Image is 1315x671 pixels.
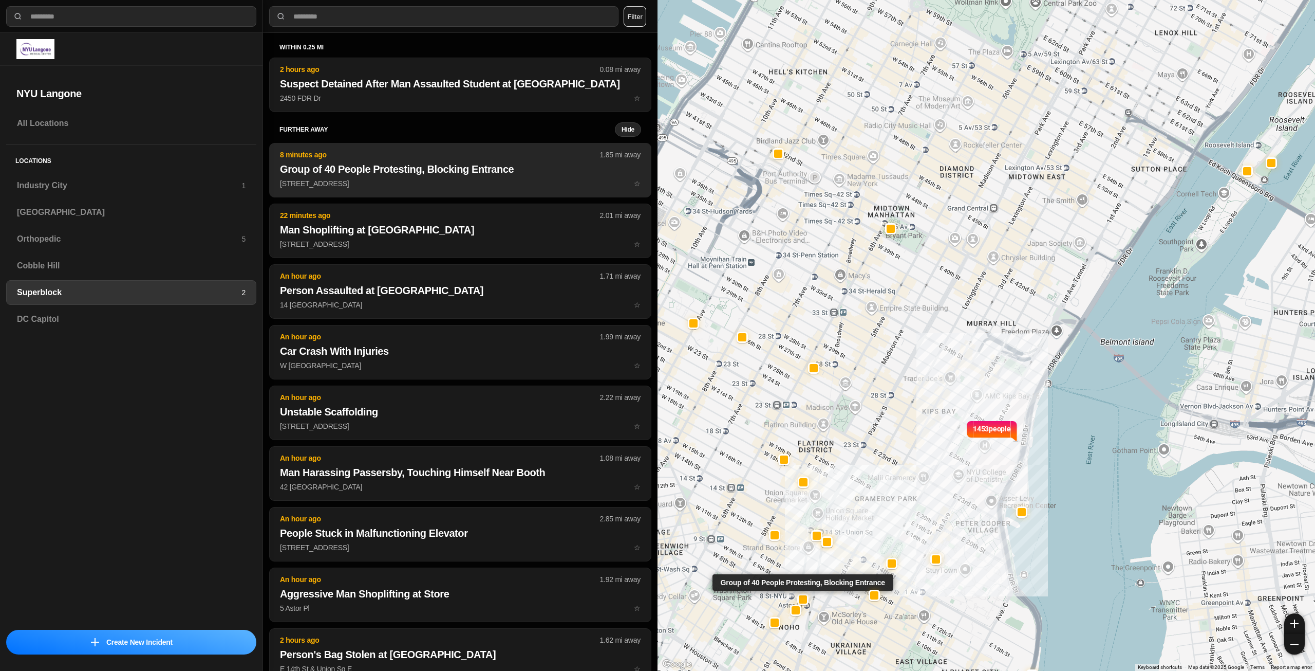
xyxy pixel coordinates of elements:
[622,125,634,134] small: Hide
[634,604,641,612] span: star
[269,386,651,440] button: An hour ago2.22 mi awayUnstable Scaffolding[STREET_ADDRESS]star
[280,271,600,281] p: An hour ago
[1290,620,1299,628] img: zoom-in
[600,271,641,281] p: 1.71 mi away
[1011,420,1019,442] img: notch
[17,313,246,325] h3: DC Capitol
[615,122,641,137] button: Hide
[280,223,641,237] h2: Man Shoplifting at [GEOGRAPHIC_DATA]
[269,482,651,491] a: An hour ago1.08 mi awayMan Harassing Passersby, Touching Himself Near Booth42 [GEOGRAPHIC_DATA]star
[16,86,246,101] h2: NYU Langone
[241,180,246,191] p: 1
[269,94,651,102] a: 2 hours ago0.08 mi awaySuspect Detained After Man Assaulted Student at [GEOGRAPHIC_DATA]2450 FDR ...
[600,635,641,645] p: 1.62 mi away
[634,301,641,309] span: star
[600,392,641,403] p: 2.22 mi away
[600,453,641,463] p: 1.08 mi away
[624,6,646,27] button: Filter
[280,150,600,160] p: 8 minutes ago
[280,574,600,585] p: An hour ago
[965,420,973,442] img: notch
[600,332,641,342] p: 1.99 mi away
[280,360,641,371] p: W [GEOGRAPHIC_DATA]
[600,210,641,221] p: 2.01 mi away
[106,637,173,647] p: Create New Incident
[6,144,256,173] h5: Locations
[280,603,641,613] p: 5 Astor Pl
[6,280,256,305] a: Superblock2
[280,239,641,249] p: [STREET_ADDRESS]
[634,543,641,552] span: star
[269,58,651,112] button: 2 hours ago0.08 mi awaySuspect Detained After Man Assaulted Student at [GEOGRAPHIC_DATA]2450 FDR ...
[1290,640,1299,648] img: zoom-out
[16,39,54,59] img: logo
[17,179,241,192] h3: Industry City
[712,574,893,591] div: Group of 40 People Protesting, Blocking Entrance
[280,210,600,221] p: 22 minutes ago
[269,604,651,612] a: An hour ago1.92 mi awayAggressive Man Shoplifting at Store5 Astor Plstar
[269,446,651,501] button: An hour ago1.08 mi awayMan Harassing Passersby, Touching Himself Near Booth42 [GEOGRAPHIC_DATA]star
[280,526,641,540] h2: People Stuck in Malfunctioning Elevator
[280,421,641,431] p: [STREET_ADDRESS]
[17,206,246,219] h3: [GEOGRAPHIC_DATA]
[280,93,641,103] p: 2450 FDR Dr
[1188,664,1244,670] span: Map data ©2025 Google
[280,283,641,298] h2: Person Assaulted at [GEOGRAPHIC_DATA]
[634,422,641,430] span: star
[279,125,615,134] h5: further away
[269,422,651,430] a: An hour ago2.22 mi awayUnstable Scaffolding[STREET_ADDRESS]star
[269,507,651,561] button: An hour ago2.85 mi awayPeople Stuck in Malfunctioning Elevator[STREET_ADDRESS]star
[6,227,256,251] a: Orthopedic5
[973,424,1011,446] p: 1453 people
[280,405,641,419] h2: Unstable Scaffolding
[6,253,256,278] a: Cobble Hill
[13,11,23,22] img: search
[1250,664,1265,670] a: Terms (opens in new tab)
[279,43,641,51] h5: within 0.25 mi
[280,64,600,75] p: 2 hours ago
[269,264,651,319] button: An hour ago1.71 mi awayPerson Assaulted at [GEOGRAPHIC_DATA]14 [GEOGRAPHIC_DATA]star
[276,11,286,22] img: search
[269,204,651,258] button: 22 minutes ago2.01 mi awayMan Shoplifting at [GEOGRAPHIC_DATA][STREET_ADDRESS]star
[660,658,694,671] a: Open this area in Google Maps (opens a new window)
[6,200,256,225] a: [GEOGRAPHIC_DATA]
[1284,634,1305,655] button: zoom-out
[660,658,694,671] img: Google
[280,453,600,463] p: An hour ago
[280,542,641,553] p: [STREET_ADDRESS]
[280,635,600,645] p: 2 hours ago
[634,483,641,491] span: star
[241,234,246,244] p: 5
[634,361,641,370] span: star
[634,94,641,102] span: star
[280,77,641,91] h2: Suspect Detained After Man Assaulted Student at [GEOGRAPHIC_DATA]
[269,543,651,552] a: An hour ago2.85 mi awayPeople Stuck in Malfunctioning Elevator[STREET_ADDRESS]star
[269,240,651,248] a: 22 minutes ago2.01 mi awayMan Shoplifting at [GEOGRAPHIC_DATA][STREET_ADDRESS]star
[280,344,641,358] h2: Car Crash With Injuries
[17,286,241,299] h3: Superblock
[634,240,641,248] span: star
[17,260,246,272] h3: Cobble Hill
[600,64,641,75] p: 0.08 mi away
[280,392,600,403] p: An hour ago
[280,514,600,524] p: An hour ago
[634,179,641,188] span: star
[280,647,641,662] h2: Person's Bag Stolen at [GEOGRAPHIC_DATA]
[280,332,600,342] p: An hour ago
[17,117,246,130] h3: All Locations
[280,465,641,480] h2: Man Harassing Passersby, Touching Himself Near Booth
[1271,664,1312,670] a: Report a map error
[6,173,256,198] a: Industry City1
[600,574,641,585] p: 1.92 mi away
[280,482,641,492] p: 42 [GEOGRAPHIC_DATA]
[6,111,256,136] a: All Locations
[6,630,256,655] button: iconCreate New Incident
[280,587,641,601] h2: Aggressive Man Shoplifting at Store
[269,179,651,188] a: 8 minutes ago1.85 mi awayGroup of 40 People Protesting, Blocking Entrance[STREET_ADDRESS]star
[269,361,651,370] a: An hour ago1.99 mi awayCar Crash With InjuriesW [GEOGRAPHIC_DATA]star
[280,178,641,189] p: [STREET_ADDRESS]
[280,162,641,176] h2: Group of 40 People Protesting, Blocking Entrance
[280,300,641,310] p: 14 [GEOGRAPHIC_DATA]
[600,514,641,524] p: 2.85 mi away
